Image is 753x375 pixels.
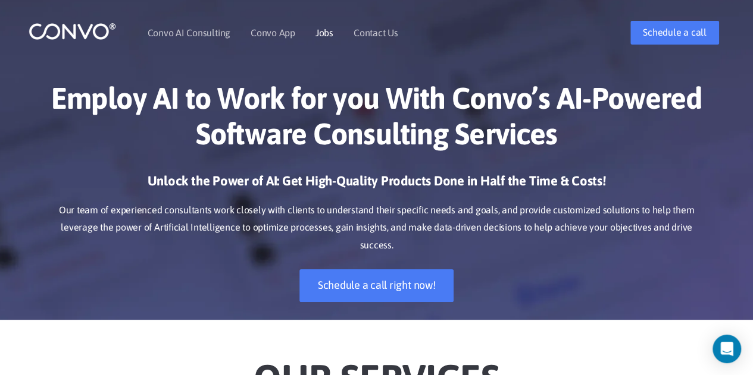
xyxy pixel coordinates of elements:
[29,22,116,40] img: logo_1.png
[630,21,718,45] a: Schedule a call
[354,28,398,37] a: Contact Us
[46,201,707,255] p: Our team of experienced consultants work closely with clients to understand their specific needs ...
[148,28,230,37] a: Convo AI Consulting
[299,269,454,302] a: Schedule a call right now!
[315,28,333,37] a: Jobs
[713,335,741,363] div: Open Intercom Messenger
[46,172,707,198] h3: Unlock the Power of AI: Get High-Quality Products Done in Half the Time & Costs!
[46,80,707,160] h1: Employ AI to Work for you With Convo’s AI-Powered Software Consulting Services
[251,28,295,37] a: Convo App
